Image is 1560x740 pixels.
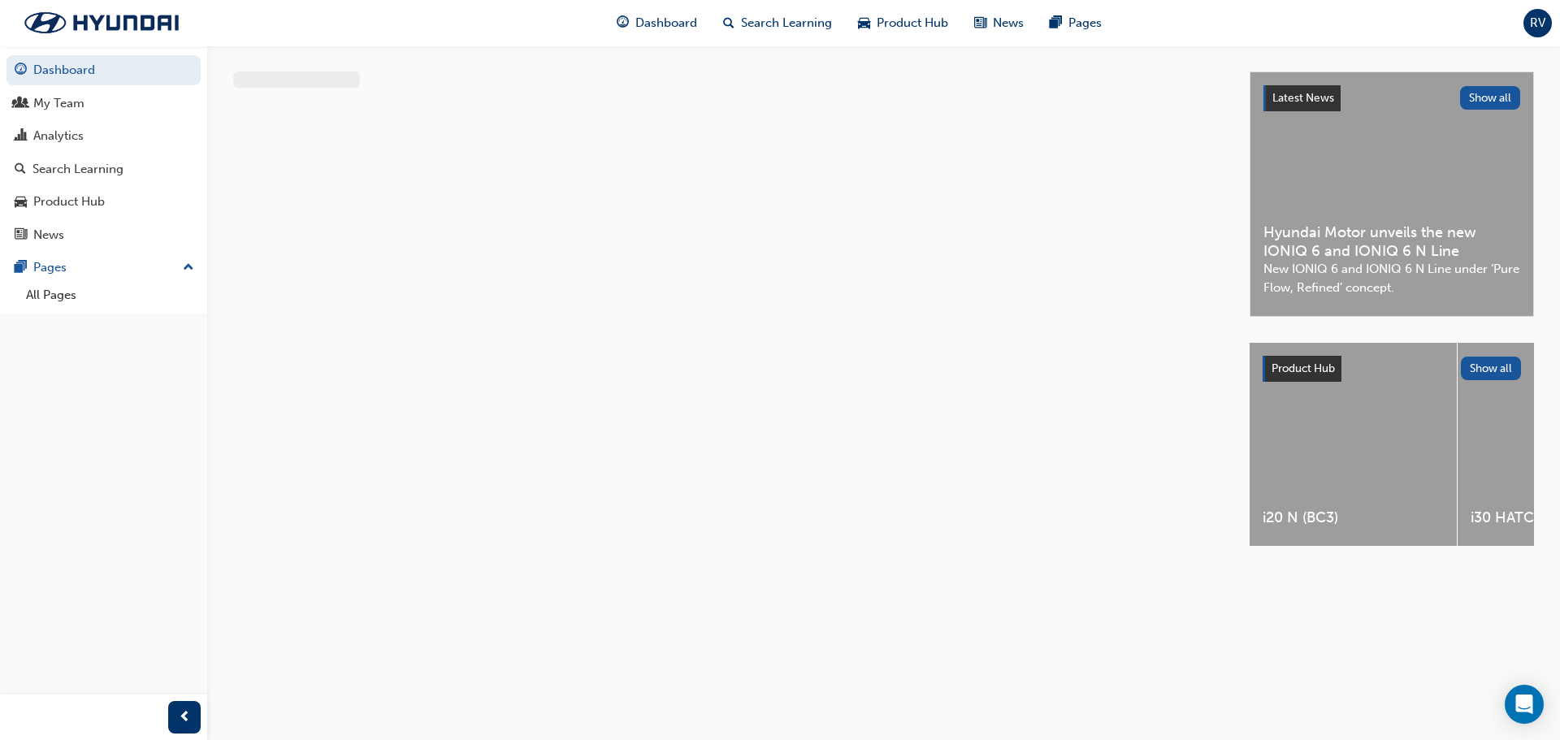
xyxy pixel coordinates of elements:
[8,6,195,40] img: Trak
[32,160,123,179] div: Search Learning
[15,129,27,144] span: chart-icon
[1263,223,1520,260] span: Hyundai Motor unveils the new IONIQ 6 and IONIQ 6 N Line
[1068,14,1102,32] span: Pages
[1263,260,1520,296] span: New IONIQ 6 and IONIQ 6 N Line under ‘Pure Flow, Refined’ concept.
[974,13,986,33] span: news-icon
[6,253,201,283] button: Pages
[993,14,1024,32] span: News
[1037,6,1115,40] a: pages-iconPages
[15,228,27,243] span: news-icon
[604,6,710,40] a: guage-iconDashboard
[6,52,201,253] button: DashboardMy TeamAnalyticsSearch LearningProduct HubNews
[6,187,201,217] a: Product Hub
[33,226,64,245] div: News
[1272,91,1334,105] span: Latest News
[1050,13,1062,33] span: pages-icon
[6,220,201,250] a: News
[6,154,201,184] a: Search Learning
[15,97,27,111] span: people-icon
[179,708,191,728] span: prev-icon
[33,127,84,145] div: Analytics
[15,162,26,177] span: search-icon
[1460,86,1521,110] button: Show all
[33,193,105,211] div: Product Hub
[1263,508,1444,527] span: i20 N (BC3)
[1250,71,1534,317] a: Latest NewsShow allHyundai Motor unveils the new IONIQ 6 and IONIQ 6 N LineNew IONIQ 6 and IONIQ ...
[183,257,194,279] span: up-icon
[961,6,1037,40] a: news-iconNews
[1530,14,1545,32] span: RV
[635,14,697,32] span: Dashboard
[877,14,948,32] span: Product Hub
[723,13,734,33] span: search-icon
[33,94,84,113] div: My Team
[710,6,845,40] a: search-iconSearch Learning
[1523,9,1552,37] button: RV
[617,13,629,33] span: guage-icon
[858,13,870,33] span: car-icon
[1461,357,1522,380] button: Show all
[15,261,27,275] span: pages-icon
[741,14,832,32] span: Search Learning
[1263,356,1521,382] a: Product HubShow all
[1263,85,1520,111] a: Latest NewsShow all
[6,121,201,151] a: Analytics
[845,6,961,40] a: car-iconProduct Hub
[6,89,201,119] a: My Team
[15,195,27,210] span: car-icon
[1505,685,1544,724] div: Open Intercom Messenger
[1250,343,1457,546] a: i20 N (BC3)
[6,55,201,85] a: Dashboard
[19,283,201,308] a: All Pages
[15,63,27,78] span: guage-icon
[33,258,67,277] div: Pages
[1272,361,1335,375] span: Product Hub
